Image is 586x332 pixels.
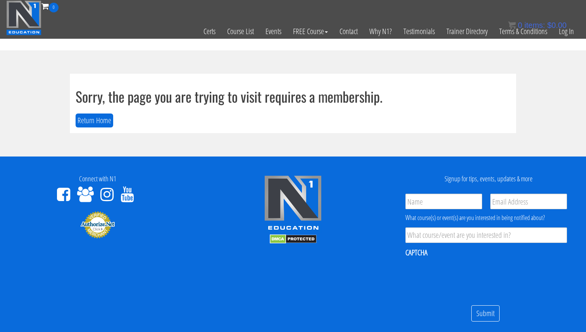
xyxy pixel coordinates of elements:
[490,194,567,209] input: Email Address
[334,12,364,50] a: Contact
[547,21,567,29] bdi: 0.00
[547,21,552,29] span: $
[398,12,441,50] a: Testimonials
[80,211,115,239] img: Authorize.Net Merchant - Click to Verify
[553,12,580,50] a: Log In
[6,175,190,183] h4: Connect with N1
[287,12,334,50] a: FREE Course
[198,12,221,50] a: Certs
[221,12,260,50] a: Course List
[270,234,317,244] img: DMCA.com Protection Status
[441,12,493,50] a: Trainer Directory
[524,21,545,29] span: items:
[396,175,580,183] h4: Signup for tips, events, updates & more
[76,89,510,104] h1: Sorry, the page you are trying to visit requires a membership.
[405,213,567,222] div: What course(s) or event(s) are you interested in being notified about?
[260,12,287,50] a: Events
[76,114,113,128] button: Return Home
[41,1,59,11] a: 0
[493,12,553,50] a: Terms & Conditions
[364,12,398,50] a: Why N1?
[508,21,516,29] img: icon11.png
[405,227,567,243] input: What course/event are you interested in?
[405,248,427,258] label: CAPTCHA
[518,21,522,29] span: 0
[49,3,59,12] span: 0
[405,263,523,293] iframe: reCAPTCHA
[264,175,322,232] img: n1-edu-logo
[6,0,41,35] img: n1-education
[471,305,500,322] input: Submit
[405,194,482,209] input: Name
[508,21,567,29] a: 0 items: $0.00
